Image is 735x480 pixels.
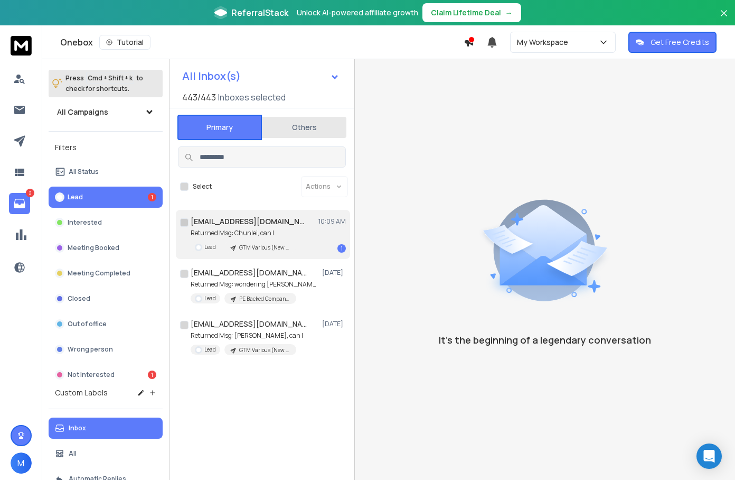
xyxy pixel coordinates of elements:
p: All [69,449,77,458]
div: 1 [148,371,156,379]
button: Close banner [717,6,731,32]
button: All Campaigns [49,101,163,123]
p: Returned Msg: [PERSON_NAME], can I [191,331,303,340]
button: Closed [49,288,163,309]
p: Returned Msg: Chunlei, can I [191,229,296,237]
button: Others [262,116,346,139]
p: GTM Various (New 10/02) [239,244,290,252]
p: Lead [204,346,216,354]
p: All Status [69,168,99,176]
button: Primary [177,115,262,140]
p: It’s the beginning of a legendary conversation [439,333,651,347]
p: GTM Various (New 10/02) [239,346,290,354]
label: Select [193,182,212,191]
button: Meeting Completed [49,263,163,284]
div: 1 [148,193,156,201]
button: Tutorial [99,35,150,50]
button: Lead1 [49,187,163,208]
button: All Inbox(s) [174,66,348,87]
span: 443 / 443 [182,91,216,104]
p: Out of office [68,320,107,328]
h1: [EMAIL_ADDRESS][DOMAIN_NAME] [191,319,307,329]
h1: All Campaigns [57,107,108,117]
p: Not Interested [68,371,115,379]
p: Lead [204,294,216,302]
button: M [11,453,32,474]
p: Lead [204,243,216,251]
p: Unlock AI-powered affiliate growth [297,7,418,18]
p: [DATE] [322,269,346,277]
span: Cmd + Shift + k [86,72,134,84]
div: 1 [337,244,346,253]
button: Out of office [49,313,163,335]
div: Onebox [60,35,464,50]
button: Get Free Credits [628,32,717,53]
button: Claim Lifetime Deal→ [422,3,521,22]
p: Closed [68,294,90,303]
p: PE Backed Companies [239,295,290,303]
button: All [49,443,163,464]
h3: Custom Labels [55,387,108,398]
p: Press to check for shortcuts. [65,73,143,94]
button: Not Interested1 [49,364,163,385]
p: Inbox [69,424,86,432]
a: 2 [9,193,30,214]
button: Inbox [49,418,163,439]
button: Interested [49,212,163,233]
button: Wrong person [49,339,163,360]
p: Meeting Booked [68,244,119,252]
p: 2 [26,189,34,197]
p: Returned Msg: wondering [PERSON_NAME] [191,280,317,289]
h3: Filters [49,140,163,155]
h1: [EMAIL_ADDRESS][DOMAIN_NAME] [191,267,307,278]
p: Wrong person [68,345,113,354]
p: Meeting Completed [68,269,130,278]
h1: All Inbox(s) [182,71,241,81]
p: Lead [68,193,83,201]
h1: [EMAIL_ADDRESS][DOMAIN_NAME] [191,216,307,227]
button: All Status [49,161,163,182]
p: 10:09 AM [318,217,346,226]
div: Open Intercom Messenger [696,444,722,469]
span: ReferralStack [231,6,288,19]
p: [DATE] [322,320,346,328]
p: My Workspace [517,37,572,48]
h3: Inboxes selected [218,91,286,104]
span: → [505,7,513,18]
button: Meeting Booked [49,237,163,259]
p: Get Free Credits [651,37,709,48]
p: Interested [68,218,102,227]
